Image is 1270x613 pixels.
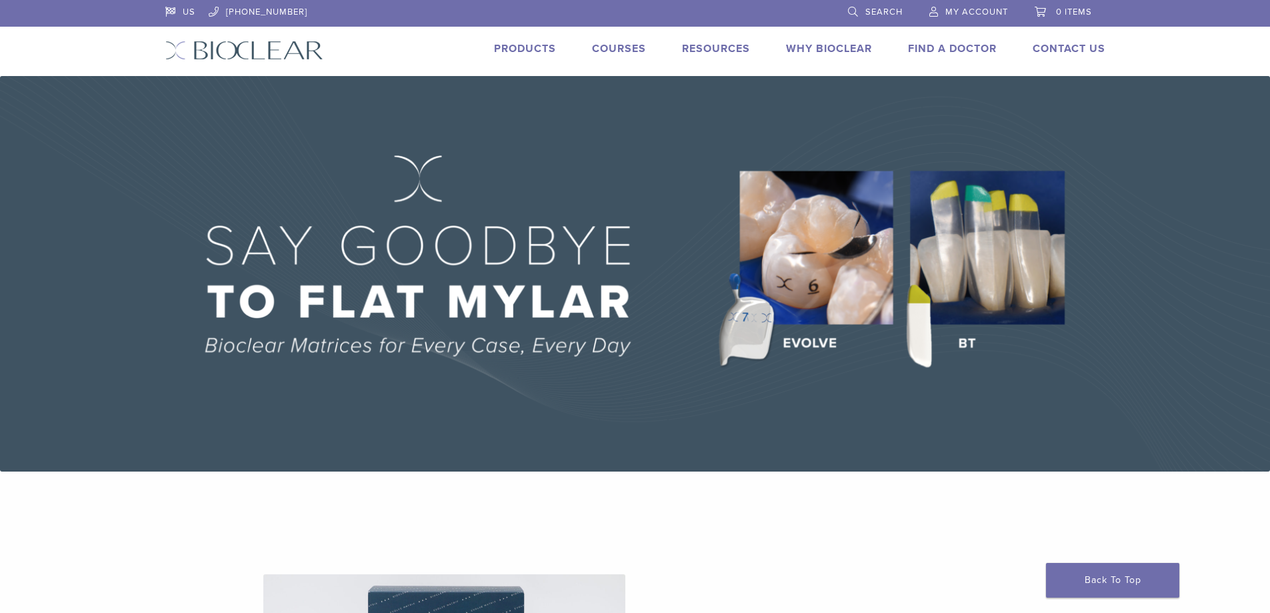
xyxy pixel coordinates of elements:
[1056,7,1092,17] span: 0 items
[165,41,323,60] img: Bioclear
[786,42,872,55] a: Why Bioclear
[1046,563,1179,598] a: Back To Top
[908,42,997,55] a: Find A Doctor
[494,42,556,55] a: Products
[1033,42,1105,55] a: Contact Us
[945,7,1008,17] span: My Account
[682,42,750,55] a: Resources
[865,7,903,17] span: Search
[592,42,646,55] a: Courses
